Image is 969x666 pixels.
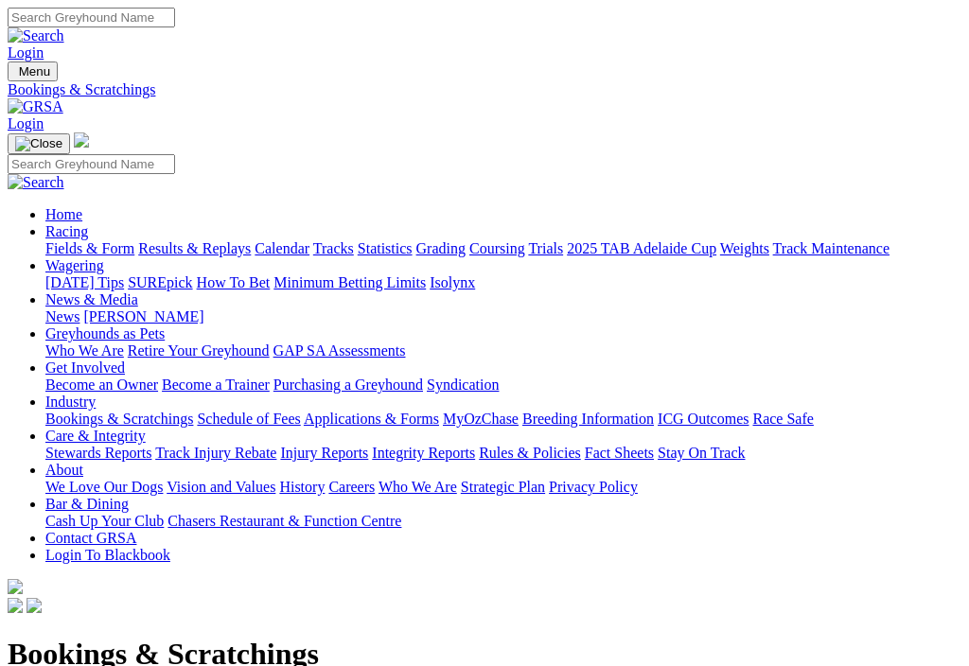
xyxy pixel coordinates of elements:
[45,359,125,376] a: Get Involved
[45,240,961,257] div: Racing
[45,547,170,563] a: Login To Blackbook
[197,411,300,427] a: Schedule of Fees
[45,223,88,239] a: Racing
[752,411,813,427] a: Race Safe
[45,308,961,325] div: News & Media
[45,342,961,359] div: Greyhounds as Pets
[45,240,134,256] a: Fields & Form
[8,598,23,613] img: facebook.svg
[45,325,165,342] a: Greyhounds as Pets
[8,61,58,81] button: Toggle navigation
[479,445,581,461] a: Rules & Policies
[45,496,129,512] a: Bar & Dining
[8,115,44,131] a: Login
[83,308,203,324] a: [PERSON_NAME]
[45,308,79,324] a: News
[273,274,426,290] a: Minimum Betting Limits
[8,154,175,174] input: Search
[167,513,401,529] a: Chasers Restaurant & Function Centre
[461,479,545,495] a: Strategic Plan
[273,342,406,359] a: GAP SA Assessments
[45,479,961,496] div: About
[720,240,769,256] a: Weights
[45,428,146,444] a: Care & Integrity
[45,513,164,529] a: Cash Up Your Club
[45,291,138,307] a: News & Media
[45,445,961,462] div: Care & Integrity
[585,445,654,461] a: Fact Sheets
[45,530,136,546] a: Contact GRSA
[45,513,961,530] div: Bar & Dining
[45,342,124,359] a: Who We Are
[379,479,457,495] a: Who We Are
[313,240,354,256] a: Tracks
[8,579,23,594] img: logo-grsa-white.png
[74,132,89,148] img: logo-grsa-white.png
[128,274,192,290] a: SUREpick
[522,411,654,427] a: Breeding Information
[155,445,276,461] a: Track Injury Rebate
[8,8,175,27] input: Search
[255,240,309,256] a: Calendar
[19,64,50,79] span: Menu
[273,377,423,393] a: Purchasing a Greyhound
[8,81,961,98] a: Bookings & Scratchings
[167,479,275,495] a: Vision and Values
[358,240,413,256] a: Statistics
[469,240,525,256] a: Coursing
[45,411,961,428] div: Industry
[443,411,519,427] a: MyOzChase
[162,377,270,393] a: Become a Trainer
[128,342,270,359] a: Retire Your Greyhound
[416,240,466,256] a: Grading
[8,133,70,154] button: Toggle navigation
[528,240,563,256] a: Trials
[280,445,368,461] a: Injury Reports
[658,445,745,461] a: Stay On Track
[45,377,158,393] a: Become an Owner
[45,274,124,290] a: [DATE] Tips
[430,274,475,290] a: Isolynx
[45,394,96,410] a: Industry
[45,479,163,495] a: We Love Our Dogs
[45,445,151,461] a: Stewards Reports
[328,479,375,495] a: Careers
[8,174,64,191] img: Search
[567,240,716,256] a: 2025 TAB Adelaide Cup
[427,377,499,393] a: Syndication
[197,274,271,290] a: How To Bet
[15,136,62,151] img: Close
[45,462,83,478] a: About
[45,274,961,291] div: Wagering
[8,44,44,61] a: Login
[8,27,64,44] img: Search
[138,240,251,256] a: Results & Replays
[45,206,82,222] a: Home
[26,598,42,613] img: twitter.svg
[279,479,325,495] a: History
[372,445,475,461] a: Integrity Reports
[45,257,104,273] a: Wagering
[773,240,890,256] a: Track Maintenance
[45,377,961,394] div: Get Involved
[304,411,439,427] a: Applications & Forms
[45,411,193,427] a: Bookings & Scratchings
[658,411,749,427] a: ICG Outcomes
[549,479,638,495] a: Privacy Policy
[8,98,63,115] img: GRSA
